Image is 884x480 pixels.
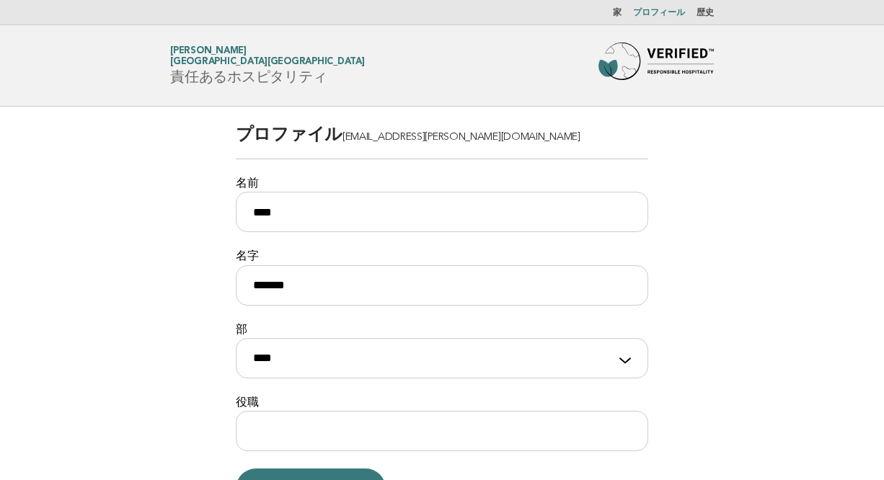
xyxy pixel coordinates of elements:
img: フォーブス旅行ガイド [598,43,714,89]
label: 名前 [236,177,649,192]
label: 部 [236,323,649,338]
span: [GEOGRAPHIC_DATA][GEOGRAPHIC_DATA] [170,58,365,67]
a: 家 [613,9,622,17]
font: プロファイル [236,127,580,144]
label: 名字 [236,249,649,265]
font: [PERSON_NAME] [170,46,247,55]
span: [EMAIL_ADDRESS][PERSON_NAME][DOMAIN_NAME] [342,132,580,143]
a: プロフィール [633,9,685,17]
a: 歴史 [697,9,714,17]
label: 役職 [236,396,649,411]
font: 責任あるホスピタリティ [170,68,327,86]
a: [PERSON_NAME][GEOGRAPHIC_DATA][GEOGRAPHIC_DATA] [170,46,365,66]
